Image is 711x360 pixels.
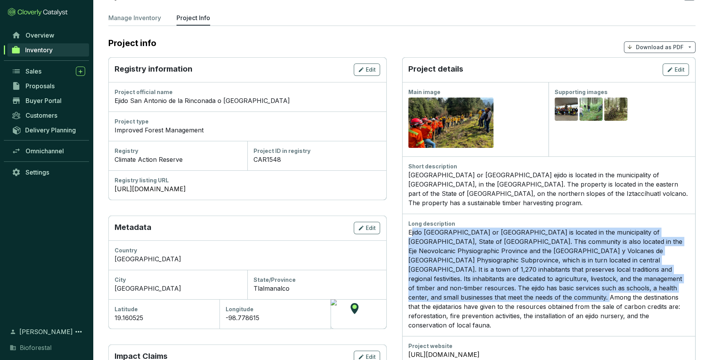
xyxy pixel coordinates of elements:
div: Tlalmanalco [254,284,380,293]
a: [URL][DOMAIN_NAME] [115,184,380,194]
div: Main image [408,88,543,96]
div: Long description [408,220,689,228]
span: [PERSON_NAME] [19,327,73,336]
div: -98.778615 [226,313,324,322]
span: Bioforestal [20,343,51,352]
span: Sales [26,67,41,75]
div: Registry [115,147,241,155]
button: Edit [354,63,380,76]
div: Supporting images [555,88,689,96]
div: Latitude [115,305,213,313]
div: Project official name [115,88,380,96]
div: 19.160525 [115,313,213,322]
div: Short description [408,163,689,170]
span: Overview [26,31,54,39]
span: Settings [26,168,49,176]
a: Customers [8,109,89,122]
span: Edit [366,66,376,74]
a: Omnichannel [8,144,89,158]
div: [GEOGRAPHIC_DATA] [115,254,380,264]
div: Improved Forest Management [115,125,380,135]
p: Registry information [115,63,192,76]
p: Metadata [115,222,151,234]
button: Edit [354,222,380,234]
span: Edit [675,66,685,74]
h2: Project info [108,38,164,48]
a: Overview [8,29,89,42]
a: Sales [8,65,89,78]
div: Country [115,247,380,254]
span: Omnichannel [26,147,64,155]
a: Delivery Planning [8,123,89,136]
div: [GEOGRAPHIC_DATA] or [GEOGRAPHIC_DATA] ejido is located in the municipality of [GEOGRAPHIC_DATA],... [408,170,689,207]
span: Customers [26,111,57,119]
div: Registry listing URL [115,177,380,184]
p: Download as PDF [636,43,684,51]
div: CAR1548 [254,155,380,164]
div: Ejido San Antonio de la Rinconada o [GEOGRAPHIC_DATA] [115,96,380,105]
span: Proposals [26,82,55,90]
a: [URL][DOMAIN_NAME] [408,350,689,359]
p: Manage Inventory [108,13,161,22]
button: Edit [663,63,689,76]
div: Project website [408,342,689,350]
p: Project details [408,63,463,76]
a: Buyer Portal [8,94,89,107]
div: Project type [115,118,380,125]
div: Longitude [226,305,324,313]
span: Inventory [25,46,53,54]
p: Ejido [GEOGRAPHIC_DATA] or [GEOGRAPHIC_DATA] is located in the municipality of [GEOGRAPHIC_DATA],... [408,228,689,330]
a: Settings [8,166,89,179]
span: Edit [366,224,376,232]
span: Delivery Planning [25,126,76,134]
p: Project Info [176,13,210,22]
a: Inventory [7,43,89,57]
div: Climate Action Reserve [115,155,241,164]
div: Project ID in registry [254,147,380,155]
div: [GEOGRAPHIC_DATA] [115,284,241,293]
span: Buyer Portal [26,97,62,105]
a: Proposals [8,79,89,93]
div: State/Province [254,276,380,284]
div: City [115,276,241,284]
